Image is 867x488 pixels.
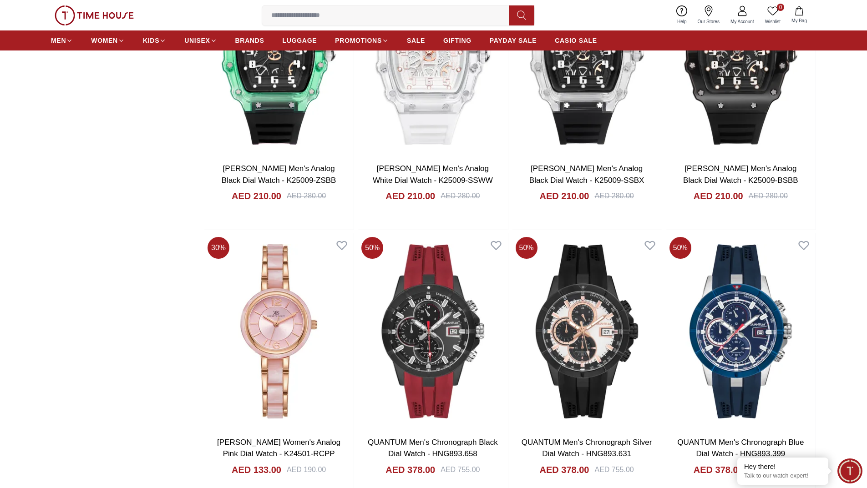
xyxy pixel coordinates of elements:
[204,233,354,429] img: Kenneth Scott Women's Analog Pink Dial Watch - K24501-RCPP
[361,237,383,259] span: 50 %
[51,36,66,45] span: MEN
[232,463,281,476] h4: AED 133.00
[529,164,644,185] a: [PERSON_NAME] Men's Analog Black Dial Watch - K25009-SSBX
[594,464,634,475] div: AED 755.00
[777,4,784,11] span: 0
[91,32,125,49] a: WOMEN
[441,191,480,201] div: AED 280.00
[786,5,812,26] button: My Bag
[540,463,589,476] h4: AED 378.00
[692,4,725,27] a: Our Stores
[555,32,597,49] a: CASIO SALE
[727,18,758,25] span: My Account
[287,191,326,201] div: AED 280.00
[55,5,134,25] img: ...
[335,32,389,49] a: PROMOTIONS
[368,438,498,458] a: QUANTUM Men's Chronograph Black Dial Watch - HNG893.658
[761,18,784,25] span: Wishlist
[555,36,597,45] span: CASIO SALE
[744,462,821,471] div: Hey there!
[283,32,317,49] a: LUGGAGE
[677,438,804,458] a: QUANTUM Men's Chronograph Blue Dial Watch - HNG893.399
[674,18,690,25] span: Help
[540,190,589,202] h4: AED 210.00
[358,233,507,429] img: QUANTUM Men's Chronograph Black Dial Watch - HNG893.658
[407,32,425,49] a: SALE
[441,464,480,475] div: AED 755.00
[669,237,691,259] span: 50 %
[184,32,217,49] a: UNISEX
[490,36,537,45] span: PAYDAY SALE
[208,237,229,259] span: 30 %
[694,18,723,25] span: Our Stores
[512,233,662,429] img: QUANTUM Men's Chronograph Silver Dial Watch - HNG893.631
[666,233,816,429] img: QUANTUM Men's Chronograph Blue Dial Watch - HNG893.399
[407,36,425,45] span: SALE
[283,36,317,45] span: LUGGAGE
[217,438,340,458] a: [PERSON_NAME] Women's Analog Pink Dial Watch - K24501-RCPP
[235,36,264,45] span: BRANDS
[235,32,264,49] a: BRANDS
[490,32,537,49] a: PAYDAY SALE
[143,36,159,45] span: KIDS
[385,190,435,202] h4: AED 210.00
[51,32,73,49] a: MEN
[91,36,118,45] span: WOMEN
[522,438,652,458] a: QUANTUM Men's Chronograph Silver Dial Watch - HNG893.631
[143,32,166,49] a: KIDS
[694,190,743,202] h4: AED 210.00
[837,458,862,483] div: Chat Widget
[443,32,472,49] a: GIFTING
[516,237,537,259] span: 50 %
[744,472,821,480] p: Talk to our watch expert!
[443,36,472,45] span: GIFTING
[788,17,811,24] span: My Bag
[760,4,786,27] a: 0Wishlist
[184,36,210,45] span: UNISEX
[385,463,435,476] h4: AED 378.00
[222,164,336,185] a: [PERSON_NAME] Men's Analog Black Dial Watch - K25009-ZSBB
[232,190,281,202] h4: AED 210.00
[694,463,743,476] h4: AED 378.00
[749,191,788,201] div: AED 280.00
[373,164,493,185] a: [PERSON_NAME] Men's Analog White Dial Watch - K25009-SSWW
[683,164,798,185] a: [PERSON_NAME] Men's Analog Black Dial Watch - K25009-BSBB
[672,4,692,27] a: Help
[594,191,634,201] div: AED 280.00
[287,464,326,475] div: AED 190.00
[335,36,382,45] span: PROMOTIONS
